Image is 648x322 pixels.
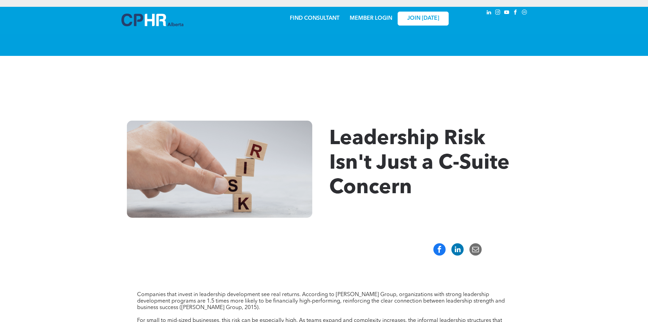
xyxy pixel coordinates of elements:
[329,129,510,198] span: Leadership Risk Isn't Just a C-Suite Concern
[290,16,339,21] a: FIND CONSULTANT
[494,9,502,18] a: instagram
[398,12,449,26] a: JOIN [DATE]
[121,14,183,26] img: A blue and white logo for cp alberta
[485,9,493,18] a: linkedin
[407,15,439,22] span: JOIN [DATE]
[512,9,519,18] a: facebook
[503,9,511,18] a: youtube
[521,9,528,18] a: Social network
[137,292,505,310] span: Companies that invest in leadership development see real returns. According to [PERSON_NAME] Grou...
[350,16,392,21] a: MEMBER LOGIN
